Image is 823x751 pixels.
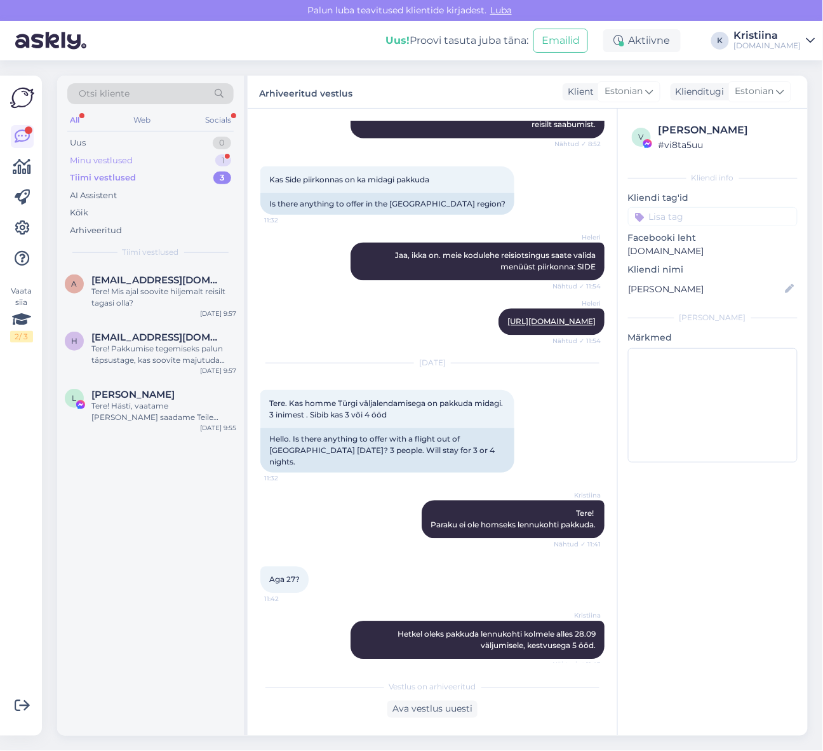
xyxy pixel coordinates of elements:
[552,660,601,670] span: Nähtud ✓ 11:43
[507,317,596,327] a: [URL][DOMAIN_NAME]
[553,491,601,500] span: Kristiina
[10,285,33,342] div: Vaata siia
[735,85,774,98] span: Estonian
[671,85,725,98] div: Klienditugi
[639,132,644,142] span: v
[91,389,175,400] span: Liina Lihtsa
[389,682,476,693] span: Vestlus on arhiveeritud
[72,279,77,288] span: a
[734,30,801,41] div: Kristiina
[605,85,643,98] span: Estonian
[91,286,236,309] div: Tere! Mis ajal soovite hiljemalt reisilt tagasi olla?
[264,473,312,483] span: 11:32
[79,87,130,100] span: Otsi kliente
[70,206,88,219] div: Kõik
[259,83,352,100] label: Arhiveeritud vestlus
[260,428,514,473] div: Hello. Is there anything to offer with a flight out of [GEOGRAPHIC_DATA] [DATE]? 3 people. Will s...
[398,630,598,651] span: Hetkel oleks pakkuda lennukohti kolmele alles 28.09 väljumisele, kestvusega 5 ööd.
[200,366,236,375] div: [DATE] 9:57
[553,611,601,621] span: Kristiina
[385,33,528,48] div: Proovi tasuta juba täna:
[10,86,34,110] img: Askly Logo
[552,336,601,346] span: Nähtud ✓ 11:54
[563,85,594,98] div: Klient
[70,137,86,149] div: Uus
[269,175,429,184] span: Kas Side piirkonnas on ka midagi pakkuda
[628,231,798,245] p: Facebooki leht
[213,137,231,149] div: 0
[203,112,234,128] div: Socials
[486,4,516,16] span: Luba
[71,336,77,346] span: H
[628,172,798,184] div: Kliendi info
[552,281,601,291] span: Nähtud ✓ 11:54
[628,263,798,276] p: Kliendi nimi
[387,701,478,718] div: Ava vestlus uuesti
[91,400,236,423] div: Tere! Hästi, vaatame [PERSON_NAME] saadame Teile pakkumised esimesel võimalusel meilile. :)
[70,224,122,237] div: Arhiveeritud
[533,29,588,53] button: Emailid
[260,193,514,215] div: Is there anything to offer in the [GEOGRAPHIC_DATA] region?
[711,32,729,50] div: K
[213,172,231,184] div: 3
[553,139,601,149] span: Nähtud ✓ 8:52
[91,332,224,343] span: Hansaraaskaisa@gmail.com
[10,331,33,342] div: 2 / 3
[553,299,601,308] span: Heleri
[264,215,312,225] span: 11:32
[70,172,136,184] div: Tiimi vestlused
[91,274,224,286] span: ainahenning@gmail.com
[385,34,410,46] b: Uus!
[131,112,154,128] div: Web
[628,331,798,344] p: Märkmed
[67,112,82,128] div: All
[269,575,300,585] span: Aga 27?
[659,138,794,152] div: # vi8ta5uu
[628,191,798,205] p: Kliendi tag'id
[603,29,681,52] div: Aktiivne
[553,233,601,242] span: Heleri
[70,189,117,202] div: AI Assistent
[628,207,798,226] input: Lisa tag
[734,30,815,51] a: Kristiina[DOMAIN_NAME]
[659,123,794,138] div: [PERSON_NAME]
[260,357,605,369] div: [DATE]
[91,343,236,366] div: Tere! Pakkumise tegemiseks palun täpsustage, kas soovite majutuda kõik ühes toas või sobiks ka ka...
[72,393,77,403] span: L
[70,154,133,167] div: Minu vestlused
[215,154,231,167] div: 1
[628,312,798,323] div: [PERSON_NAME]
[269,398,505,419] span: Tere. Kas homme Türgi väljalendamisega on pakkuda midagi. 3 inimest . Sibib kas 3 või 4 ööd
[264,594,312,604] span: 11:42
[200,423,236,433] div: [DATE] 9:55
[123,247,179,258] span: Tiimi vestlused
[628,245,798,258] p: [DOMAIN_NAME]
[395,251,598,272] span: Jaa, ikka on. meie kodulehe reisiotsingus saate valida menüüst piirkonna: SIDE
[553,539,601,549] span: Nähtud ✓ 11:41
[200,309,236,318] div: [DATE] 9:57
[734,41,801,51] div: [DOMAIN_NAME]
[629,282,783,296] input: Lisa nimi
